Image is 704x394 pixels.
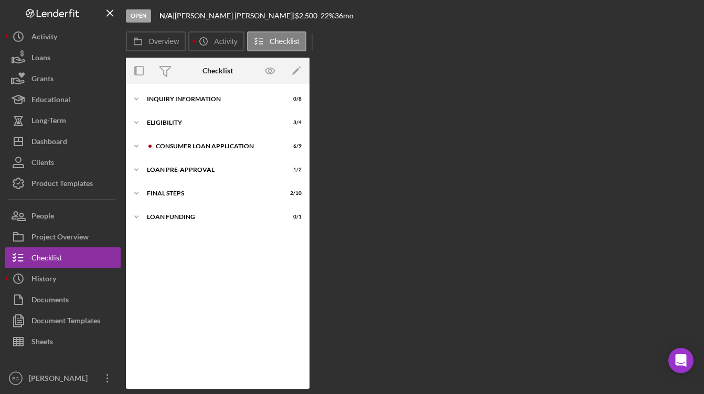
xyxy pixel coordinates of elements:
div: Document Templates [31,310,100,334]
span: $2,500 [295,11,317,20]
div: Dashboard [31,131,67,155]
text: BG [12,376,19,381]
button: Project Overview [5,226,121,247]
button: Grants [5,68,121,89]
div: Consumer Loan Application [156,143,275,149]
div: [PERSON_NAME] [PERSON_NAME] | [175,12,295,20]
div: Sheets [31,331,53,355]
div: People [31,205,54,229]
button: BG[PERSON_NAME] [5,368,121,389]
button: Sheets [5,331,121,352]
button: Clients [5,152,121,173]
div: 22 % [321,12,335,20]
div: 0 / 8 [283,96,302,102]
div: Open Intercom Messenger [668,348,694,373]
div: Loans [31,47,50,71]
div: Loan Funding [147,214,275,220]
div: Eligibility [147,119,275,126]
div: Clients [31,152,54,176]
button: Checklist [5,247,121,268]
div: History [31,268,56,292]
div: Activity [31,26,57,50]
button: People [5,205,121,226]
div: Loan Pre-Approval [147,167,275,173]
button: Overview [126,31,186,51]
div: | [159,12,175,20]
div: Inquiry Information [147,96,275,102]
div: Checklist [31,247,62,271]
div: FINAL STEPS [147,190,275,196]
button: Educational [5,89,121,110]
label: Overview [148,37,179,46]
div: 3 / 4 [283,119,302,126]
button: Documents [5,289,121,310]
div: Open [126,9,151,23]
b: N/A [159,11,173,20]
button: Loans [5,47,121,68]
button: Dashboard [5,131,121,152]
button: Long-Term [5,110,121,131]
div: 2 / 10 [283,190,302,196]
div: Product Templates [31,173,93,196]
div: [PERSON_NAME] [26,368,94,391]
div: 1 / 2 [283,167,302,173]
div: Grants [31,68,54,92]
button: Document Templates [5,310,121,331]
button: History [5,268,121,289]
div: 6 / 9 [283,143,302,149]
button: Activity [188,31,244,51]
div: 0 / 1 [283,214,302,220]
button: Product Templates [5,173,121,194]
button: Checklist [247,31,306,51]
div: 36 mo [335,12,354,20]
div: Checklist [202,67,233,75]
div: Project Overview [31,226,89,250]
button: Activity [5,26,121,47]
label: Activity [214,37,237,46]
label: Checklist [270,37,300,46]
div: Long-Term [31,110,66,134]
div: Educational [31,89,70,113]
div: Documents [31,289,69,313]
